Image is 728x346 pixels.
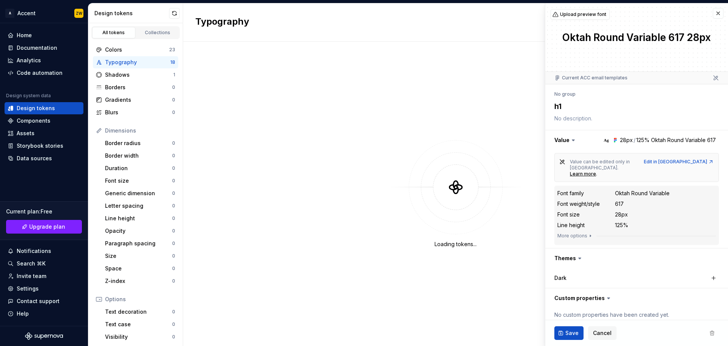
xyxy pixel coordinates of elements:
[105,58,170,66] div: Typography
[102,200,178,212] a: Letter spacing0
[551,9,610,20] button: Upload preview font
[5,295,83,307] button: Contact support
[615,221,628,229] div: 125%
[105,139,172,147] div: Border radius
[596,171,597,177] span: .
[554,91,576,97] div: No group
[435,240,477,248] div: Loading tokens...
[562,75,628,81] a: Current ACC email templates
[593,329,612,337] span: Cancel
[554,274,566,282] label: Dark
[5,9,14,18] div: A
[5,127,83,139] a: Assets
[17,297,60,305] div: Contact support
[105,308,172,316] div: Text decoration
[172,253,175,259] div: 0
[17,69,63,77] div: Code automation
[102,212,178,224] a: Line height0
[6,208,82,215] div: Current plan : Free
[172,334,175,340] div: 0
[615,200,624,208] div: 617
[560,11,606,17] span: Upload preview font
[105,321,172,328] div: Text case
[17,310,29,318] div: Help
[105,152,172,160] div: Border width
[172,265,175,272] div: 0
[102,225,178,237] a: Opacity0
[5,283,83,295] a: Settings
[2,5,86,21] button: AAccentZW
[29,223,65,231] span: Upgrade plan
[105,84,172,91] div: Borders
[570,171,596,177] div: Learn more
[105,215,172,222] div: Line height
[17,44,57,52] div: Documentation
[102,150,178,162] a: Border width0
[105,252,172,260] div: Size
[615,211,628,218] div: 28px
[105,277,172,285] div: Z-index
[105,202,172,210] div: Letter spacing
[5,42,83,54] a: Documentation
[105,177,172,185] div: Font size
[172,84,175,90] div: 0
[93,94,178,106] a: Gradients0
[5,29,83,41] a: Home
[93,106,178,118] a: Blurs0
[93,81,178,93] a: Borders0
[6,93,51,99] div: Design system data
[102,175,178,187] a: Font size0
[172,97,175,103] div: 0
[102,187,178,199] a: Generic dimension0
[5,258,83,270] button: Search ⌘K
[17,32,32,39] div: Home
[557,233,593,239] button: More options
[557,221,585,229] div: Line height
[102,237,178,250] a: Paragraph spacing0
[5,140,83,152] a: Storybook stories
[5,102,83,114] a: Design tokens
[172,309,175,315] div: 0
[76,10,82,16] div: ZW
[545,31,728,44] div: Oktah Round Variable 617 28px
[553,100,717,113] textarea: h1
[644,159,714,165] a: Edit in [GEOGRAPHIC_DATA]
[5,67,83,79] a: Code automation
[102,250,178,262] a: Size0
[195,16,249,29] h2: Typography
[105,96,172,104] div: Gradients
[105,295,175,303] div: Options
[17,272,46,280] div: Invite team
[565,329,579,337] span: Save
[102,262,178,275] a: Space0
[105,333,172,341] div: Visibility
[172,321,175,327] div: 0
[172,190,175,196] div: 0
[105,164,172,172] div: Duration
[17,260,45,267] div: Search ⌘K
[172,165,175,171] div: 0
[557,200,600,208] div: Font weight/style
[105,127,175,134] div: Dimensions
[25,332,63,340] svg: Supernova Logo
[554,311,719,319] div: No custom properties have been created yet.
[93,69,178,81] a: Shadows1
[17,117,50,125] div: Components
[172,153,175,159] div: 0
[557,211,580,218] div: Font size
[172,240,175,246] div: 0
[94,9,169,17] div: Design tokens
[554,326,584,340] button: Save
[102,275,178,287] a: Z-index0
[172,215,175,221] div: 0
[102,162,178,174] a: Duration0
[172,109,175,115] div: 0
[105,227,172,235] div: Opacity
[173,72,175,78] div: 1
[172,178,175,184] div: 0
[17,142,63,150] div: Storybook stories
[170,59,175,65] div: 18
[17,104,55,112] div: Design tokens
